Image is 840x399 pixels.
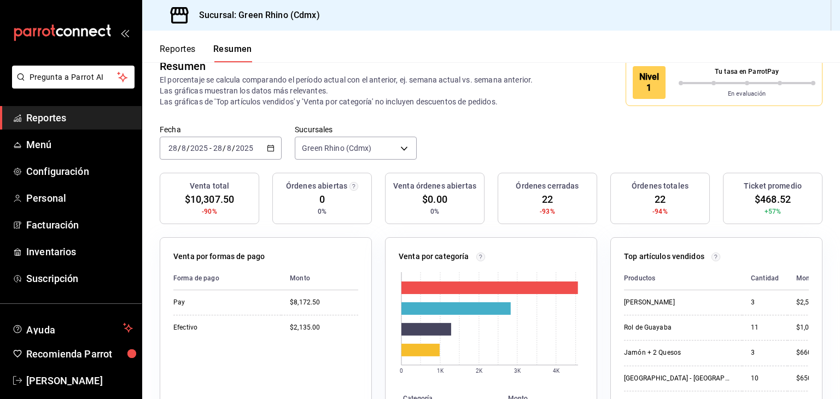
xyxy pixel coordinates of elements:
[290,323,358,332] div: $2,135.00
[26,244,133,259] span: Inventarios
[742,267,787,290] th: Cantidad
[624,251,704,262] p: Top artículos vendidos
[26,110,133,125] span: Reportes
[751,298,779,307] div: 3
[765,207,781,216] span: +57%
[12,66,135,89] button: Pregunta a Parrot AI
[173,267,281,290] th: Forma de pago
[796,374,826,383] div: $650.00
[652,207,668,216] span: -94%
[286,180,347,192] h3: Órdenes abiertas
[430,207,439,216] span: 0%
[400,368,403,374] text: 0
[679,67,816,77] p: Tu tasa en ParrotPay
[787,267,826,290] th: Monto
[160,58,206,74] div: Resumen
[173,298,272,307] div: Pay
[160,44,252,62] div: navigation tabs
[235,144,254,152] input: ----
[30,72,118,83] span: Pregunta a Parrot AI
[290,298,358,307] div: $8,172.50
[624,374,733,383] div: [GEOGRAPHIC_DATA] - [GEOGRAPHIC_DATA]
[213,144,223,152] input: --
[540,207,555,216] span: -93%
[226,144,232,152] input: --
[173,251,265,262] p: Venta por formas de pago
[281,267,358,290] th: Monto
[744,180,802,192] h3: Ticket promedio
[160,44,196,62] button: Reportes
[202,207,217,216] span: -90%
[173,323,272,332] div: Efectivo
[553,368,560,374] text: 4K
[160,74,546,107] p: El porcentaje se calcula comparando el período actual con el anterior, ej. semana actual vs. sema...
[26,164,133,179] span: Configuración
[476,368,483,374] text: 2K
[624,267,742,290] th: Productos
[624,348,733,357] div: Jamón + 2 Quesos
[26,191,133,206] span: Personal
[26,218,133,232] span: Facturación
[190,180,229,192] h3: Venta total
[168,144,178,152] input: --
[190,144,208,152] input: ----
[213,44,252,62] button: Resumen
[8,79,135,91] a: Pregunta a Parrot AI
[751,323,779,332] div: 11
[181,144,186,152] input: --
[185,192,234,207] span: $10,307.50
[796,298,826,307] div: $2,550.00
[319,192,325,207] span: 0
[318,207,326,216] span: 0%
[751,374,779,383] div: 10
[209,144,212,152] span: -
[633,66,666,99] div: Nivel 1
[302,143,371,154] span: Green Rhino (Cdmx)
[542,192,553,207] span: 22
[26,321,119,335] span: Ayuda
[624,323,733,332] div: Rol de Guayaba
[26,271,133,286] span: Suscripción
[437,368,444,374] text: 1K
[655,192,666,207] span: 22
[120,28,129,37] button: open_drawer_menu
[632,180,689,192] h3: Órdenes totales
[295,126,417,133] label: Sucursales
[624,298,733,307] div: [PERSON_NAME]
[751,348,779,357] div: 3
[160,126,282,133] label: Fecha
[393,180,476,192] h3: Venta órdenes abiertas
[186,144,190,152] span: /
[679,90,816,99] p: En evaluación
[516,180,579,192] h3: Órdenes cerradas
[422,192,447,207] span: $0.00
[223,144,226,152] span: /
[178,144,181,152] span: /
[190,9,320,22] h3: Sucursal: Green Rhino (Cdmx)
[796,323,826,332] div: $1,045.00
[796,348,826,357] div: $660.00
[399,251,469,262] p: Venta por categoría
[26,137,133,152] span: Menú
[26,347,133,361] span: Recomienda Parrot
[232,144,235,152] span: /
[514,368,521,374] text: 3K
[26,373,133,388] span: [PERSON_NAME]
[755,192,791,207] span: $468.52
